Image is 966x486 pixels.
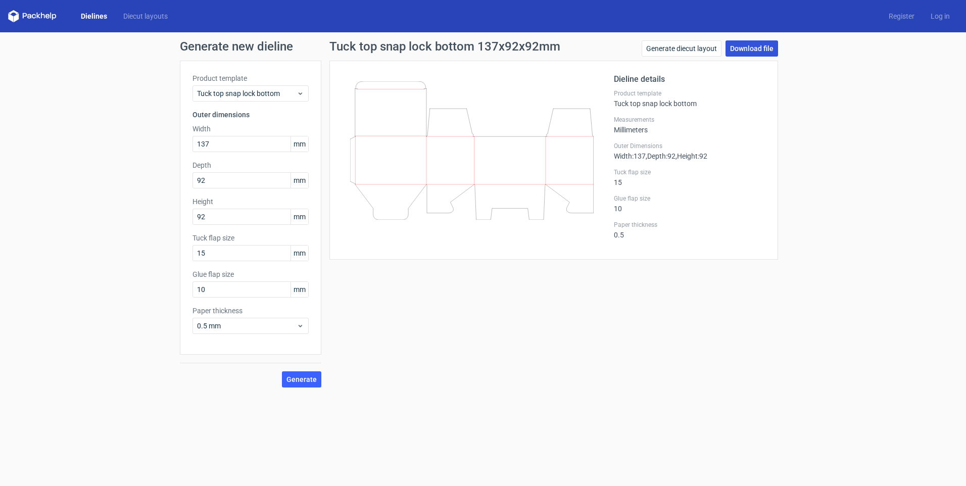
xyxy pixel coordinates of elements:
[192,73,309,83] label: Product template
[614,89,765,98] label: Product template
[192,110,309,120] h3: Outer dimensions
[192,197,309,207] label: Height
[726,40,778,57] a: Download file
[642,40,721,57] a: Generate diecut layout
[286,376,317,383] span: Generate
[291,209,308,224] span: mm
[614,116,765,124] label: Measurements
[115,11,176,21] a: Diecut layouts
[192,269,309,279] label: Glue flap size
[614,195,765,213] div: 10
[675,152,707,160] span: , Height : 92
[614,221,765,229] label: Paper thickness
[614,142,765,150] label: Outer Dimensions
[192,233,309,243] label: Tuck flap size
[73,11,115,21] a: Dielines
[291,136,308,152] span: mm
[614,116,765,134] div: Millimeters
[614,152,646,160] span: Width : 137
[614,221,765,239] div: 0.5
[192,160,309,170] label: Depth
[192,306,309,316] label: Paper thickness
[192,124,309,134] label: Width
[614,89,765,108] div: Tuck top snap lock bottom
[881,11,923,21] a: Register
[923,11,958,21] a: Log in
[614,73,765,85] h2: Dieline details
[282,371,321,387] button: Generate
[291,282,308,297] span: mm
[614,168,765,186] div: 15
[197,321,297,331] span: 0.5 mm
[614,168,765,176] label: Tuck flap size
[646,152,675,160] span: , Depth : 92
[291,246,308,261] span: mm
[180,40,786,53] h1: Generate new dieline
[197,88,297,99] span: Tuck top snap lock bottom
[329,40,560,53] h1: Tuck top snap lock bottom 137x92x92mm
[291,173,308,188] span: mm
[614,195,765,203] label: Glue flap size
